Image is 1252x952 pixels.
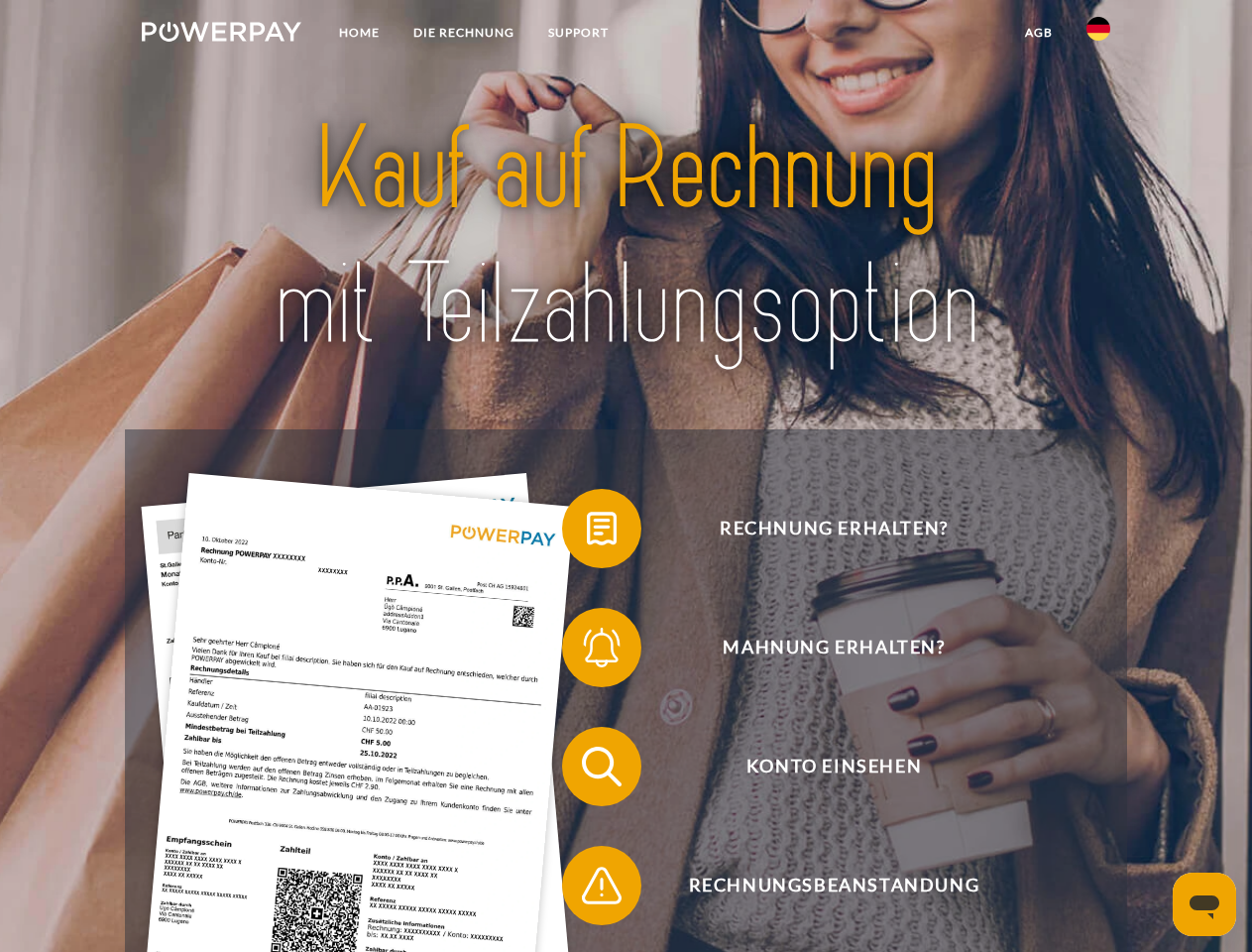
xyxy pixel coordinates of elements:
img: qb_warning.svg [577,861,626,910]
img: de [1086,17,1110,41]
span: Rechnungsbeanstandung [591,846,1077,925]
a: DIE RECHNUNG [397,15,531,51]
button: Rechnung erhalten? [562,489,1078,568]
button: Rechnungsbeanstandung [562,846,1078,925]
iframe: Schaltfläche zum Öffnen des Messaging-Fensters [1173,873,1236,936]
img: title-powerpay_de.svg [189,95,1063,380]
span: Mahnung erhalten? [591,608,1077,687]
a: SUPPORT [531,15,626,51]
img: logo-powerpay-white.svg [142,22,301,42]
a: agb [1008,15,1070,51]
img: qb_bell.svg [577,623,626,672]
span: Rechnung erhalten? [591,489,1077,568]
img: qb_bill.svg [577,504,626,553]
a: Home [322,15,397,51]
img: qb_search.svg [577,742,626,791]
span: Konto einsehen [591,727,1077,806]
button: Mahnung erhalten? [562,608,1078,687]
button: Konto einsehen [562,727,1078,806]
